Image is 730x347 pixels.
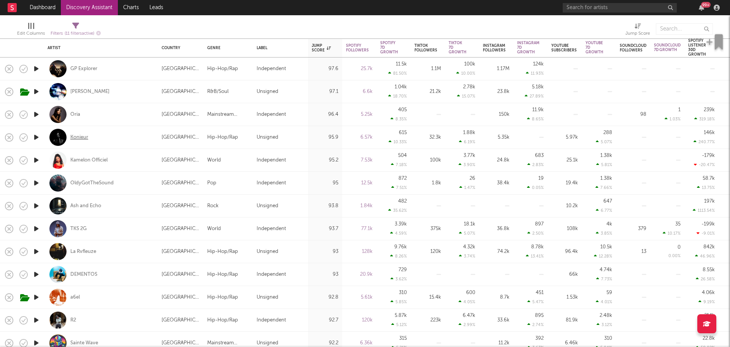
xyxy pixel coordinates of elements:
[459,162,475,167] div: 3.90 %
[162,316,200,325] div: [GEOGRAPHIC_DATA]
[563,3,677,13] input: Search for artists
[703,176,715,181] div: 58.7k
[257,110,286,119] div: Independent
[346,179,373,188] div: 12.5k
[625,19,650,42] div: Jump Score
[414,133,441,142] div: 32.3k
[398,267,407,272] div: 729
[483,293,509,302] div: 8.7k
[162,133,200,142] div: [GEOGRAPHIC_DATA]
[207,201,219,211] div: Rock
[464,62,475,67] div: 100k
[675,222,681,227] div: 35
[312,224,338,233] div: 93.7
[600,153,612,158] div: 1.38k
[483,224,509,233] div: 36.8k
[312,316,338,325] div: 92.7
[697,185,715,190] div: 13.75 %
[551,247,578,256] div: 96.4k
[551,293,578,302] div: 1.53k
[162,110,200,119] div: [GEOGRAPHIC_DATA]
[654,43,681,52] div: Soundcloud 7D Growth
[207,179,216,188] div: Pop
[694,117,715,122] div: 319.18 %
[463,85,475,90] div: 2.78k
[70,248,96,255] div: La Rvfleuze
[536,290,544,295] div: 451
[414,247,441,256] div: 120k
[596,208,612,213] div: 6.77 %
[483,133,509,142] div: 5.35k
[606,222,612,227] div: 4k
[346,156,373,165] div: 7.53k
[463,153,475,158] div: 3.77k
[346,110,373,119] div: 5.25k
[625,29,650,38] div: Jump Score
[388,71,407,76] div: 81.50 %
[396,62,407,67] div: 11.5k
[701,222,715,227] div: -199k
[551,201,578,211] div: 10.2k
[70,203,101,209] div: Ash and Echo
[162,46,196,50] div: Country
[162,224,200,233] div: [GEOGRAPHIC_DATA]
[399,130,407,135] div: 615
[257,270,286,279] div: Independent
[695,254,715,259] div: 46.96 %
[527,231,544,236] div: 2.50 %
[70,294,80,301] div: a6el
[70,134,88,141] a: Konieur
[257,316,286,325] div: Independent
[697,231,715,236] div: -9.01 %
[466,290,475,295] div: 600
[600,313,612,318] div: 2.48k
[532,107,544,112] div: 11.9k
[531,245,544,249] div: 8.78k
[390,277,407,281] div: 3.62 %
[620,224,646,233] div: 379
[162,270,200,279] div: [GEOGRAPHIC_DATA]
[596,162,612,167] div: 5.81 %
[389,139,407,144] div: 10.33 %
[70,317,76,324] a: R2
[207,316,238,325] div: Hip-Hop/Rap
[207,110,249,119] div: Mainstream Electronic
[551,270,578,279] div: 66k
[703,245,715,249] div: 842k
[395,222,407,227] div: 3.39k
[17,29,45,38] div: Edit Columns
[390,231,407,236] div: 4.59 %
[346,224,373,233] div: 77.1k
[312,201,338,211] div: 93.8
[380,41,398,54] div: Spotify 7D Growth
[346,247,373,256] div: 128k
[551,133,578,142] div: 5.97k
[463,245,475,249] div: 4.32k
[257,224,286,233] div: Independent
[483,316,509,325] div: 33.6k
[595,185,612,190] div: 7.66 %
[701,2,711,8] div: 99 +
[703,267,715,272] div: 8.55k
[70,225,87,232] a: TKS 2G
[257,179,286,188] div: Independent
[162,64,200,74] div: [GEOGRAPHIC_DATA]
[391,162,407,167] div: 7.18 %
[257,156,286,165] div: Independent
[414,64,441,74] div: 1.1M
[456,71,475,76] div: 10.00 %
[70,111,80,118] div: Oria
[70,180,114,187] a: OldyGotTheSound
[414,293,441,302] div: 15.4k
[551,316,578,325] div: 81.9k
[312,247,338,256] div: 93
[51,29,101,38] div: Filters
[70,88,109,95] a: [PERSON_NAME]
[346,133,373,142] div: 6.57k
[207,46,245,50] div: Genre
[312,156,338,165] div: 95.2
[483,87,509,96] div: 23.8k
[459,322,475,327] div: 2.99 %
[399,290,407,295] div: 310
